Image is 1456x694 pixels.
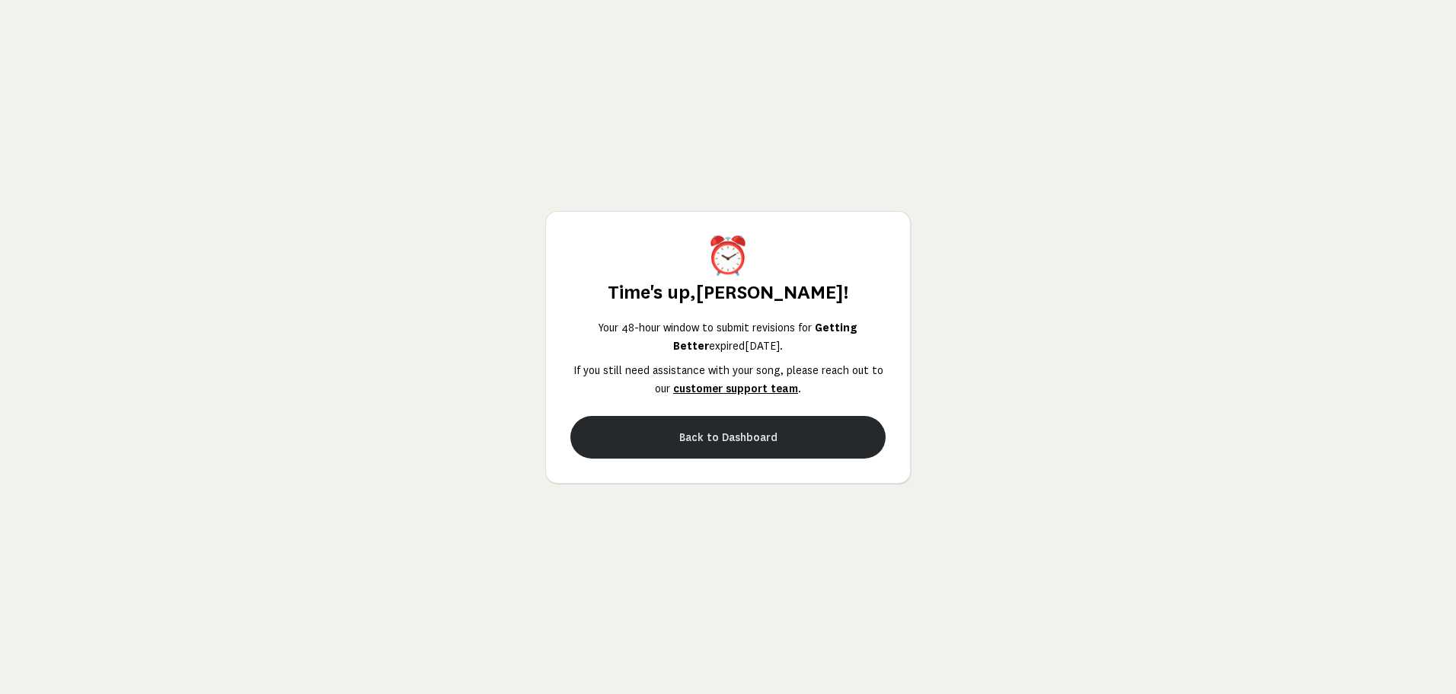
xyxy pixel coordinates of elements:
h3: Time's up, [PERSON_NAME] ! [608,279,848,306]
span: customer support team [673,382,798,395]
p: Your 48-hour window to submit revisions for expired [DATE] . [570,318,886,355]
button: Back to Dashboard [570,416,886,459]
span: Time's up [705,248,751,267]
p: If you still need assistance with your song, please reach out to our . [570,361,886,398]
strong: Getting Better [673,321,857,352]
